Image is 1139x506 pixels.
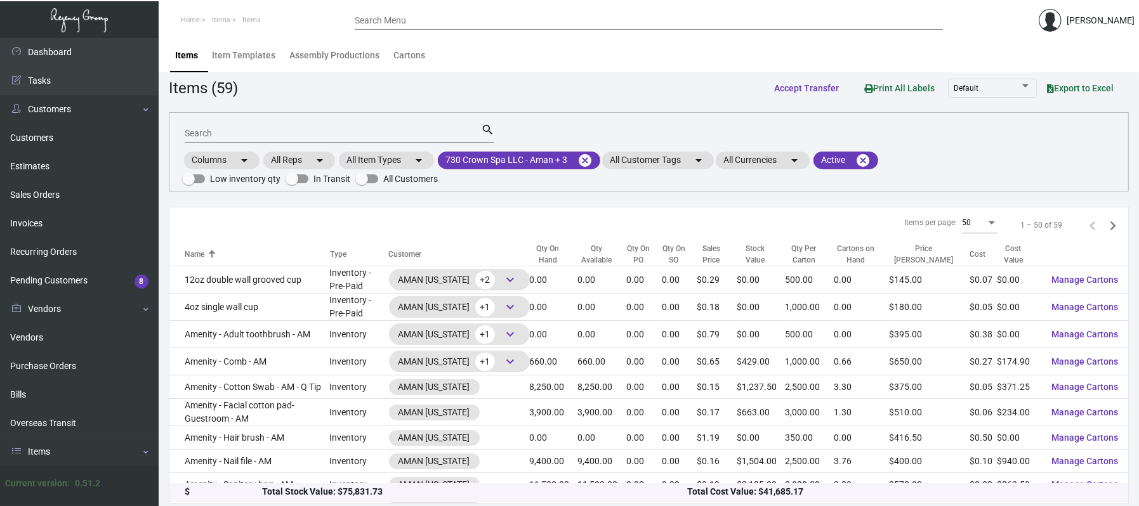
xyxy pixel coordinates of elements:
[530,294,577,321] td: 0.00
[889,473,970,496] td: $570.00
[737,294,785,321] td: $0.00
[577,426,626,450] td: 0.00
[312,153,327,168] mat-icon: arrow_drop_down
[997,321,1041,348] td: $0.00
[785,321,834,348] td: 500.00
[889,348,970,375] td: $650.00
[530,243,566,266] div: Qty On Hand
[1051,356,1118,367] span: Manage Cartons
[962,218,971,227] span: 50
[313,171,350,186] span: In Transit
[970,249,997,260] div: Cost
[785,243,834,266] div: Qty Per Carton
[1051,329,1118,339] span: Manage Cartons
[970,399,997,426] td: $0.06
[1047,83,1114,93] span: Export to Excel
[626,243,662,266] div: Qty On PO
[785,399,834,426] td: 3,000.00
[697,450,737,473] td: $0.16
[1083,215,1103,235] button: Previous page
[834,399,888,426] td: 1.30
[970,321,997,348] td: $0.38
[263,152,335,169] mat-chip: All Reps
[970,473,997,496] td: $0.08
[330,473,389,496] td: Inventory
[1020,219,1062,231] div: 1 – 50 of 59
[184,152,260,169] mat-chip: Columns
[785,375,834,399] td: 2,500.00
[1041,350,1128,373] button: Manage Cartons
[210,171,280,186] span: Low inventory qty
[889,266,970,294] td: $145.00
[242,16,261,24] span: Items
[889,321,970,348] td: $395.00
[169,266,330,294] td: 12oz double wall grooved cup
[697,375,737,399] td: $0.15
[626,348,662,375] td: 0.00
[438,152,600,169] mat-chip: 730 Crown Spa LLC - Aman + 3
[889,243,970,266] div: Price [PERSON_NAME]
[330,399,389,426] td: Inventory
[1041,268,1128,291] button: Manage Cartons
[389,243,530,266] th: Customer
[1051,432,1118,443] span: Manage Cartons
[697,321,737,348] td: $0.79
[764,77,849,100] button: Accept Transfer
[1041,426,1128,449] button: Manage Cartons
[716,152,810,169] mat-chip: All Currencies
[169,450,330,473] td: Amenity - Nail file - AM
[662,375,697,399] td: 0.00
[785,473,834,496] td: 3,000.00
[737,348,785,375] td: $429.00
[330,294,389,321] td: Inventory - Pre-Paid
[691,153,706,168] mat-icon: arrow_drop_down
[662,294,697,321] td: 0.00
[834,473,888,496] td: 3.83
[697,399,737,426] td: $0.17
[475,353,495,371] span: +1
[530,321,577,348] td: 0.00
[834,450,888,473] td: 3.76
[175,49,198,62] div: Items
[75,477,100,490] div: 0.51.2
[889,294,970,321] td: $180.00
[185,249,330,260] div: Name
[834,375,888,399] td: 3.30
[1041,295,1128,318] button: Manage Cartons
[697,243,737,266] div: Sales Price
[475,271,495,289] span: +2
[398,297,520,316] div: AMAN [US_STATE]
[864,83,935,93] span: Print All Labels
[737,243,774,266] div: Stock Value
[330,249,389,260] div: Type
[889,426,970,450] td: $416.50
[503,299,518,315] span: keyboard_arrow_down
[393,49,425,62] div: Cartons
[262,486,688,499] div: Total Stock Value: $75,831.73
[169,399,330,426] td: Amenity - Facial cotton pad-Guestroom - AM
[330,249,346,260] div: Type
[577,473,626,496] td: 11,500.00
[785,243,822,266] div: Qty Per Carton
[398,431,470,444] div: AMAN [US_STATE]
[169,77,238,100] div: Items (59)
[626,450,662,473] td: 0.00
[602,152,714,169] mat-chip: All Customer Tags
[854,76,945,100] button: Print All Labels
[889,399,970,426] td: $510.00
[997,348,1041,375] td: $174.90
[530,450,577,473] td: 9,400.00
[970,294,997,321] td: $0.05
[834,348,888,375] td: 0.66
[889,243,958,266] div: Price [PERSON_NAME]
[737,266,785,294] td: $0.00
[834,426,888,450] td: 0.00
[1037,77,1124,100] button: Export to Excel
[1051,382,1118,392] span: Manage Cartons
[970,266,997,294] td: $0.07
[398,478,470,491] div: AMAN [US_STATE]
[1051,275,1118,285] span: Manage Cartons
[237,153,252,168] mat-icon: arrow_drop_down
[697,348,737,375] td: $0.65
[398,380,470,394] div: AMAN [US_STATE]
